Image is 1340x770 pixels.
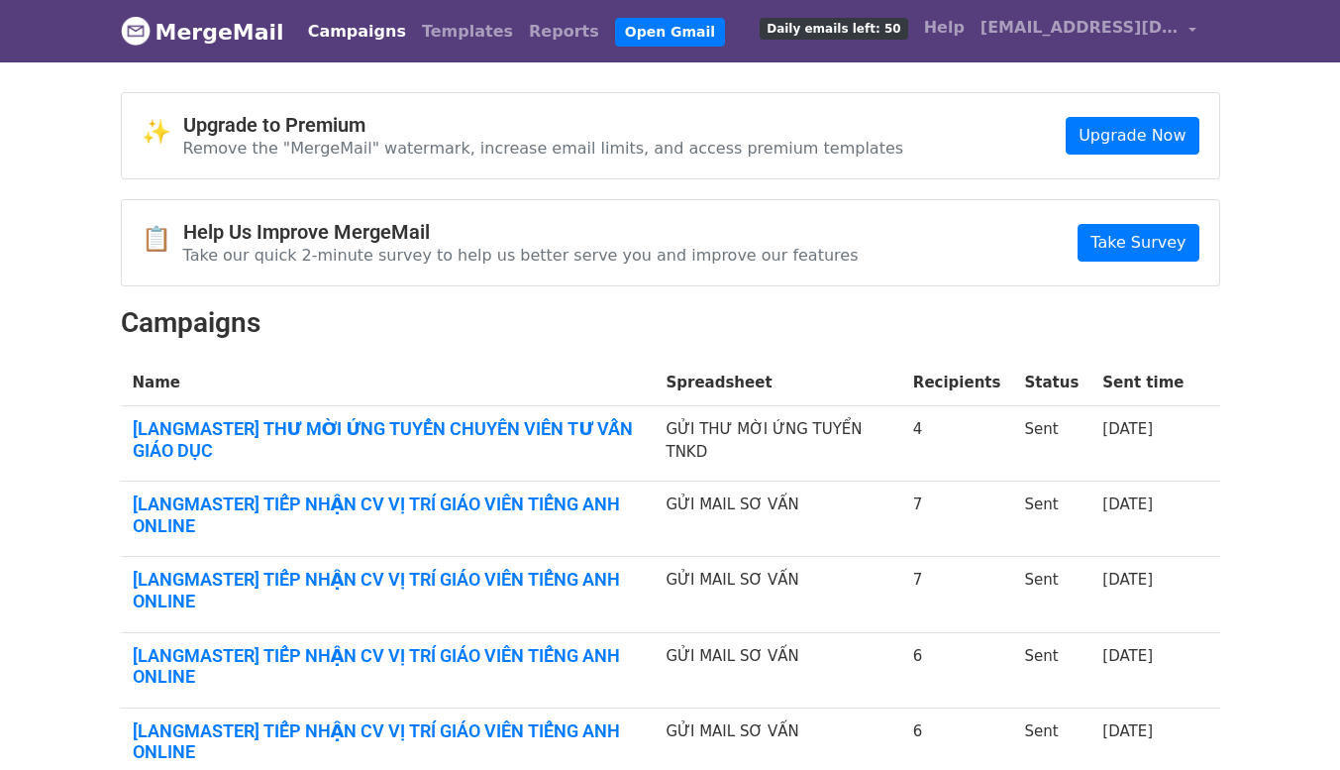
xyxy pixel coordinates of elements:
span: ✨ [142,118,183,147]
td: 7 [901,482,1013,557]
th: Sent time [1090,360,1195,406]
td: GỬI MAIL SƠ VẤN [654,482,900,557]
a: [DATE] [1102,647,1153,665]
td: Sent [1012,632,1090,708]
a: Open Gmail [615,18,725,47]
td: 7 [901,557,1013,632]
a: [LANGMASTER] TIẾP NHẬN CV VỊ TRÍ GIÁO VIÊN TIẾNG ANH ONLINE [133,720,643,763]
span: [EMAIL_ADDRESS][DOMAIN_NAME] [980,16,1179,40]
td: Sent [1012,482,1090,557]
th: Recipients [901,360,1013,406]
a: [DATE] [1102,571,1153,589]
a: Campaigns [300,12,414,52]
td: Sent [1012,557,1090,632]
a: Take Survey [1078,224,1198,262]
td: GỬI MAIL SƠ VẤN [654,557,900,632]
a: [DATE] [1102,420,1153,438]
td: GỬI THƯ MỜI ỨNG TUYỂN TNKD [654,406,900,482]
a: [DATE] [1102,722,1153,740]
h4: Help Us Improve MergeMail [183,220,859,244]
th: Status [1012,360,1090,406]
span: 📋 [142,225,183,254]
a: Reports [521,12,607,52]
td: Sent [1012,406,1090,482]
span: Daily emails left: 50 [760,18,907,40]
a: [LANGMASTER] TIẾP NHẬN CV VỊ TRÍ GIÁO VIÊN TIẾNG ANH ONLINE [133,494,643,536]
p: Remove the "MergeMail" watermark, increase email limits, and access premium templates [183,138,904,159]
th: Spreadsheet [654,360,900,406]
a: [LANGMASTER] TIẾP NHẬN CV VỊ TRÍ GIÁO VIÊN TIẾNG ANH ONLINE [133,645,643,688]
h2: Campaigns [121,306,1220,340]
p: Take our quick 2-minute survey to help us better serve you and improve our features [183,245,859,266]
img: MergeMail logo [121,16,151,46]
td: 4 [901,406,1013,482]
td: GỬI MAIL SƠ VẤN [654,632,900,708]
a: [LANGMASTER] THƯ MỜI ỨNG TUYỂN CHUYÊN VIÊN TƯ VẤN GIÁO DỤC [133,418,643,461]
a: Upgrade Now [1066,117,1198,155]
a: [LANGMASTER] TIẾP NHẬN CV VỊ TRÍ GIÁO VIÊN TIẾNG ANH ONLINE [133,569,643,611]
a: [DATE] [1102,495,1153,513]
h4: Upgrade to Premium [183,113,904,137]
a: Templates [414,12,521,52]
a: MergeMail [121,11,284,53]
a: [EMAIL_ADDRESS][DOMAIN_NAME] [973,8,1204,55]
a: Daily emails left: 50 [752,8,915,48]
a: Help [916,8,973,48]
td: 6 [901,632,1013,708]
th: Name [121,360,655,406]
